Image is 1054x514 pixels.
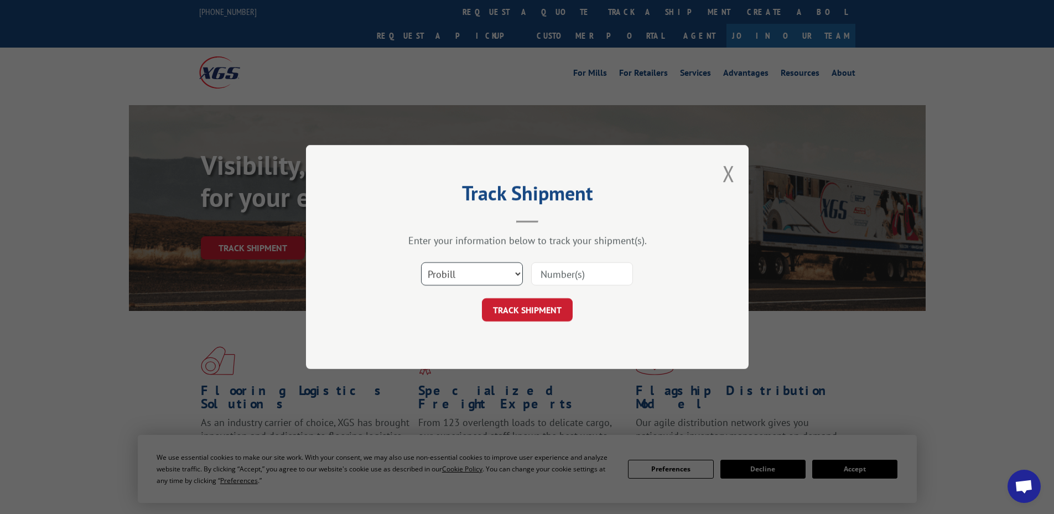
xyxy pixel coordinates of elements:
[723,159,735,188] button: Close modal
[361,234,693,247] div: Enter your information below to track your shipment(s).
[482,298,573,321] button: TRACK SHIPMENT
[1008,470,1041,503] a: Open chat
[361,185,693,206] h2: Track Shipment
[531,262,633,285] input: Number(s)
